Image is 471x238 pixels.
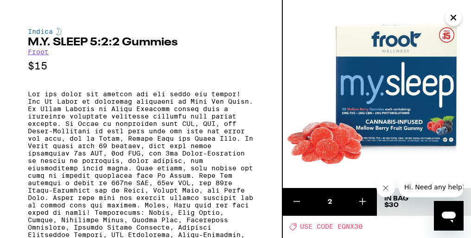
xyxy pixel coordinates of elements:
[384,202,399,208] span: $30
[28,28,254,35] div: Indica
[28,48,49,56] a: Froot
[376,179,395,197] iframe: Close message
[377,188,471,216] button: In Bag$30
[28,37,254,48] h2: M.Y. SLEEP 5:2:2 Gummies
[399,177,464,197] iframe: Message from company
[6,6,67,14] span: Hi. Need any help?
[384,195,408,202] div: In Bag
[56,28,62,35] img: indicaColor.svg
[445,9,462,26] button: Close
[300,223,363,231] span: USE CODE EQNX30
[28,60,254,72] p: $15
[434,201,464,231] iframe: Button to launch messaging window
[311,197,349,207] div: 2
